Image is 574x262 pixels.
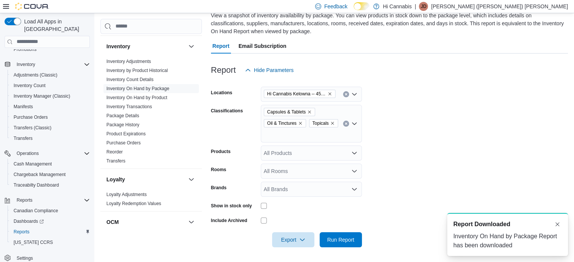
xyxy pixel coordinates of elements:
span: Reports [17,197,32,203]
a: Inventory Transactions [106,104,152,109]
span: Inventory [17,61,35,67]
a: Chargeback Management [11,170,69,179]
p: | [415,2,416,11]
a: Package Details [106,113,139,118]
span: Capsules & Tablets [264,108,315,116]
a: Cash Management [11,159,55,169]
button: Inventory Count [8,80,93,91]
a: Inventory Manager (Classic) [11,92,73,101]
span: Operations [17,150,39,156]
span: Purchase Orders [14,114,48,120]
span: Chargeback Management [11,170,90,179]
span: Promotions [11,45,90,54]
span: Dashboards [11,217,90,226]
button: Purchase Orders [8,112,93,123]
a: Purchase Orders [11,113,51,122]
button: Loyalty [187,175,196,184]
span: Report Downloaded [453,220,510,229]
span: Report [212,38,229,54]
a: Traceabilty Dashboard [11,181,62,190]
label: Brands [211,185,226,191]
span: Hide Parameters [254,66,294,74]
span: Inventory On Hand by Package [106,86,169,92]
label: Rooms [211,167,226,173]
input: Dark Mode [354,2,369,10]
span: Transfers (Classic) [11,123,90,132]
a: Reports [11,227,32,236]
span: JD [421,2,426,11]
div: Jeff (Dumas) Norodom Chiang [419,2,428,11]
span: Loyalty Redemption Values [106,201,161,207]
button: Open list of options [351,168,357,174]
span: Hi Cannabis Kelowna -- 450364 [267,90,326,98]
span: Capsules & Tablets [267,108,306,116]
span: Feedback [324,3,347,10]
a: Loyalty Redemption Values [106,201,161,206]
button: Remove Capsules & Tablets from selection in this group [307,110,312,114]
button: Canadian Compliance [8,205,93,216]
div: View a snapshot of inventory availability by package. You can view products in stock down to the ... [211,12,564,35]
span: Operations [14,149,90,158]
span: Dashboards [14,218,44,224]
span: Transfers [11,134,90,143]
label: Show in stock only [211,203,252,209]
span: Canadian Compliance [11,206,90,215]
button: Inventory Manager (Classic) [8,91,93,101]
span: Inventory by Product Historical [106,67,168,74]
a: Reorder [106,149,123,155]
button: [US_STATE] CCRS [8,237,93,248]
span: Transfers (Classic) [14,125,51,131]
span: Inventory [14,60,90,69]
span: Purchase Orders [11,113,90,122]
span: Traceabilty Dashboard [11,181,90,190]
button: Transfers (Classic) [8,123,93,133]
button: Dismiss toast [553,220,562,229]
span: Canadian Compliance [14,208,58,214]
a: Transfers (Classic) [11,123,54,132]
span: Cash Management [11,159,90,169]
button: Transfers [8,133,93,144]
p: [PERSON_NAME] ([PERSON_NAME]) [PERSON_NAME] [431,2,568,11]
button: Manifests [8,101,93,112]
button: Remove Hi Cannabis Kelowna -- 450364 from selection in this group [328,92,332,96]
p: Hi Cannabis [383,2,412,11]
button: OCM [187,218,196,227]
button: Reports [14,196,35,205]
a: Inventory On Hand by Product [106,95,167,100]
button: Inventory [14,60,38,69]
button: Reports [2,195,93,205]
a: Inventory Count [11,81,49,90]
span: Topicals [312,120,329,127]
span: Inventory Manager (Classic) [14,93,70,99]
button: Adjustments (Classic) [8,70,93,80]
span: Traceabilty Dashboard [14,182,59,188]
button: Hide Parameters [242,63,297,78]
span: Email Subscription [239,38,286,54]
a: [US_STATE] CCRS [11,238,56,247]
span: Reports [11,227,90,236]
span: Inventory Count [11,81,90,90]
button: Inventory [106,43,185,50]
span: Hi Cannabis Kelowna -- 450364 [264,90,335,98]
button: Remove Topicals from selection in this group [330,121,335,126]
label: Classifications [211,108,243,114]
h3: Report [211,66,236,75]
span: Inventory Count [14,83,46,89]
span: Reports [14,196,90,205]
span: Inventory Transactions [106,104,152,110]
span: Manifests [11,102,90,111]
span: Washington CCRS [11,238,90,247]
a: Purchase Orders [106,140,141,146]
a: Canadian Compliance [11,206,61,215]
button: Traceabilty Dashboard [8,180,93,190]
span: Inventory Manager (Classic) [11,92,90,101]
a: Package History [106,122,139,127]
span: Load All Apps in [GEOGRAPHIC_DATA] [21,18,90,33]
a: Transfers [106,158,125,164]
a: Manifests [11,102,36,111]
button: Clear input [343,91,349,97]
